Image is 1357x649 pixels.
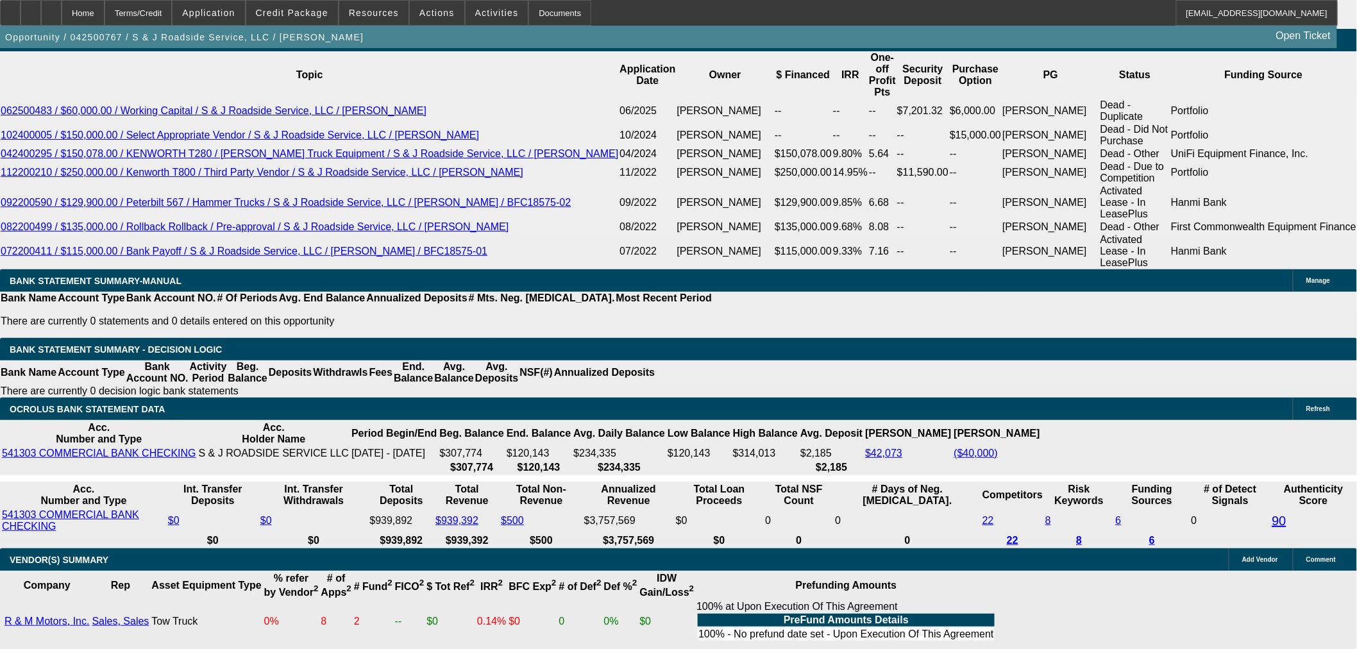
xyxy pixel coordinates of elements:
td: -- [949,160,1002,185]
th: Avg. End Balance [278,292,366,305]
td: 14.95% [832,160,868,185]
div: $3,757,569 [584,515,673,527]
b: $ Tot Ref [426,581,475,592]
a: 112200210 / $250,000.00 / Kenworth T800 / Third Party Vendor / S & J Roadside Service, LLC / [PER... [1,167,523,178]
td: 8 [320,600,351,643]
td: -- [868,99,897,123]
span: Refresh [1306,405,1330,412]
th: Authenticity Score [1272,483,1356,507]
td: 07/2022 [619,233,676,269]
th: Bank Account NO. [126,360,189,385]
a: ($40,000) [954,448,999,459]
td: [PERSON_NAME] [1002,160,1100,185]
th: Funding Sources [1115,483,1189,507]
td: 100% - No prefund date set - Upon Execution Of This Agreement [698,628,994,641]
td: [PERSON_NAME] [677,99,775,123]
td: $120,143 [506,447,571,460]
th: Application Date [619,51,676,99]
td: -- [832,123,868,147]
td: 10/2024 [619,123,676,147]
a: 072200411 / $115,000.00 / Bank Payoff / S & J Roadside Service, LLC / [PERSON_NAME] / BFC18575-01 [1,246,487,257]
th: Activity Period [189,360,228,385]
span: Add Vendor [1242,556,1278,563]
th: Avg. Deposits [475,360,519,385]
th: 0 [834,534,981,547]
th: Fees [369,360,393,385]
th: $939,392 [435,534,499,547]
td: $250,000.00 [774,160,832,185]
sup: 2 [632,578,637,588]
td: -- [774,99,832,123]
sup: 2 [552,578,556,588]
a: $500 [501,515,524,526]
b: Asset Equipment Type [151,580,261,591]
td: Activated Lease - In LeasePlus [1100,185,1170,221]
td: 0% [264,600,319,643]
b: IDW Gain/Loss [640,573,695,598]
td: $7,201.32 [897,99,949,123]
sup: 2 [387,578,392,588]
button: Actions [410,1,464,25]
th: Beg. Balance [227,360,267,385]
th: IRR [832,51,868,99]
th: Account Type [57,292,126,305]
th: $ Financed [774,51,832,99]
th: Status [1100,51,1170,99]
td: [PERSON_NAME] [677,221,775,233]
b: PreFund Amounts Details [784,614,909,625]
span: Comment [1306,556,1336,563]
a: 042400295 / $150,078.00 / KENWORTH T280 / [PERSON_NAME] Truck Equipment / S & J Roadside Service,... [1,148,618,159]
th: $234,335 [573,461,666,474]
th: Owner [677,51,775,99]
a: 8 [1076,535,1082,546]
th: End. Balance [393,360,434,385]
th: Purchase Option [949,51,1002,99]
td: [PERSON_NAME] [1002,99,1100,123]
td: [PERSON_NAME] [677,147,775,160]
th: PG [1002,51,1100,99]
a: 082200499 / $135,000.00 / Rollback Rollback / Pre-approval / S & J Roadside Service, LLC / [PERSO... [1,221,509,232]
td: $0 [675,509,764,533]
th: Bank Account NO. [126,292,217,305]
a: 541303 COMMERCIAL BANK CHECKING [2,509,139,532]
td: -- [897,147,949,160]
th: Int. Transfer Deposits [167,483,258,507]
td: 11/2022 [619,160,676,185]
b: Prefunding Amounts [796,580,897,591]
span: BANK STATEMENT SUMMARY-MANUAL [10,276,181,286]
b: IRR [480,581,503,592]
td: -- [897,233,949,269]
td: Hanmi Bank [1170,185,1357,221]
span: Credit Package [256,8,328,18]
td: 0 [764,509,833,533]
td: -- [832,99,868,123]
th: Security Deposit [897,51,949,99]
td: $120,143 [667,447,731,460]
th: Avg. Daily Balance [573,421,666,446]
td: Hanmi Bank [1170,233,1357,269]
td: Dead - Duplicate [1100,99,1170,123]
th: # of Detect Signals [1191,483,1270,507]
td: [PERSON_NAME] [1002,123,1100,147]
td: Portfolio [1170,160,1357,185]
span: Activities [475,8,519,18]
th: Acc. Number and Type [1,421,197,446]
b: Def % [604,581,637,592]
td: Portfolio [1170,99,1357,123]
td: S & J ROADSIDE SERVICE LLC [198,447,350,460]
th: NSF(#) [519,360,553,385]
span: VENDOR(S) SUMMARY [10,555,108,565]
td: $939,892 [369,509,434,533]
th: Most Recent Period [616,292,712,305]
td: 9.68% [832,221,868,233]
th: Total Non-Revenue [500,483,582,507]
th: # Of Periods [217,292,278,305]
th: High Balance [732,421,798,446]
button: Credit Package [246,1,338,25]
th: $500 [500,534,582,547]
th: # Days of Neg. [MEDICAL_DATA]. [834,483,981,507]
a: 90 [1272,514,1286,528]
span: Application [182,8,235,18]
td: [PERSON_NAME] [1002,185,1100,221]
td: [PERSON_NAME] [1002,221,1100,233]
